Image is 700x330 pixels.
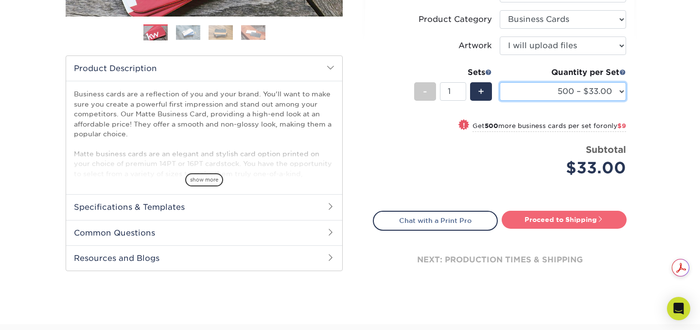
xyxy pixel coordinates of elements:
span: only [603,122,626,129]
span: ! [463,120,465,130]
div: Product Category [419,14,492,25]
h2: Product Description [66,56,342,81]
div: $33.00 [507,156,626,180]
small: Get more business cards per set for [472,122,626,132]
img: Business Cards 04 [241,25,265,40]
img: Business Cards 02 [176,25,200,40]
div: Open Intercom Messenger [667,297,690,320]
div: Sets [414,67,492,78]
h2: Specifications & Templates [66,194,342,220]
iframe: Google Customer Reviews [2,300,83,327]
div: Quantity per Set [500,67,626,78]
a: Chat with a Print Pro [373,211,498,230]
a: Proceed to Shipping [502,211,627,228]
div: Artwork [458,40,492,52]
img: Business Cards 03 [209,25,233,40]
h2: Resources and Blogs [66,245,342,271]
span: show more [185,173,223,186]
span: $9 [617,122,626,129]
p: Business cards are a reflection of you and your brand. You'll want to make sure you create a powe... [74,89,334,228]
div: next: production times & shipping [373,231,627,289]
h2: Common Questions [66,220,342,245]
strong: 500 [485,122,498,129]
strong: Subtotal [586,144,626,155]
span: + [478,84,484,99]
img: Business Cards 01 [143,21,168,45]
span: - [423,84,427,99]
